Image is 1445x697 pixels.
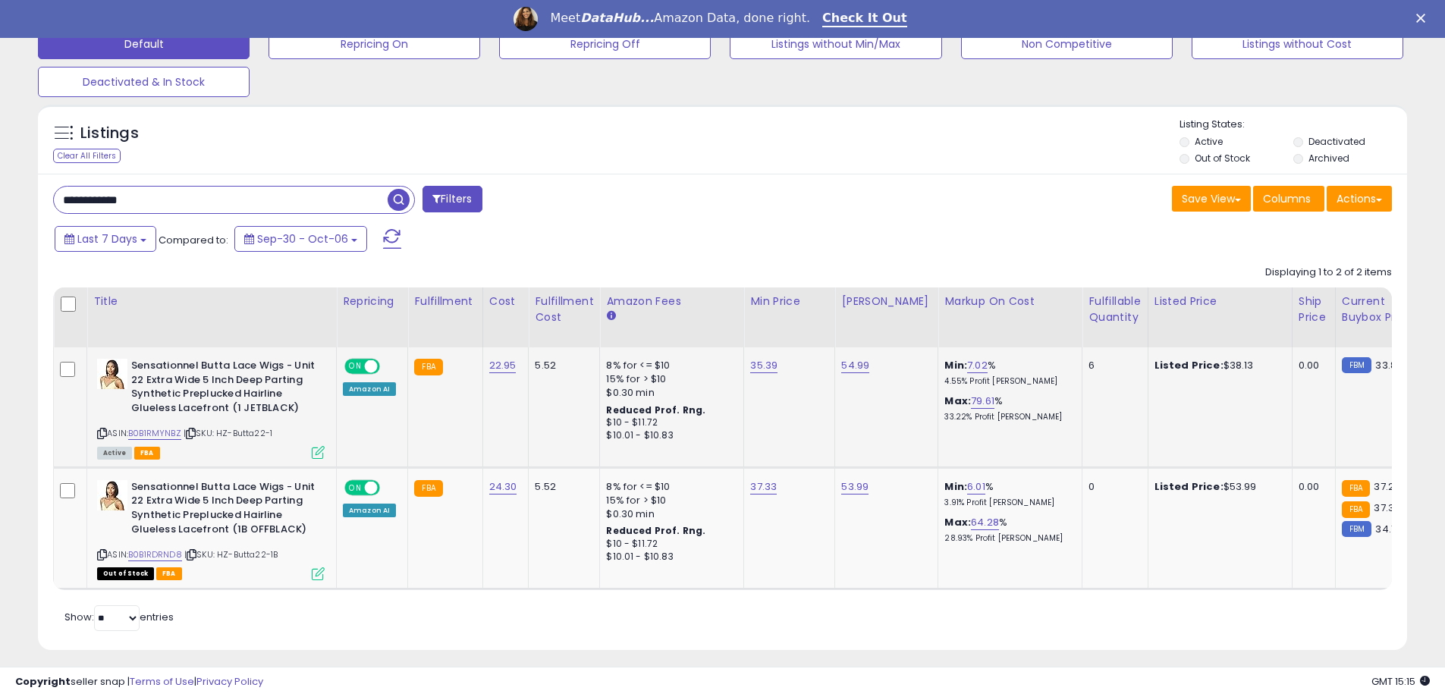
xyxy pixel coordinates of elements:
[1088,359,1136,372] div: 6
[606,372,732,386] div: 15% for > $10
[159,233,228,247] span: Compared to:
[1263,191,1311,206] span: Columns
[606,429,732,442] div: $10.01 - $10.83
[944,515,971,529] b: Max:
[1375,358,1403,372] span: 33.83
[944,359,1070,387] div: %
[841,294,931,309] div: [PERSON_NAME]
[414,359,442,375] small: FBA
[128,548,182,561] a: B0B1RDRND8
[499,29,711,59] button: Repricing Off
[97,480,325,579] div: ASIN:
[343,504,396,517] div: Amazon AI
[606,507,732,521] div: $0.30 min
[234,226,367,252] button: Sep-30 - Oct-06
[1327,186,1392,212] button: Actions
[750,294,828,309] div: Min Price
[750,358,777,373] a: 35.39
[1299,294,1329,325] div: Ship Price
[1088,294,1141,325] div: Fulfillable Quantity
[93,294,330,309] div: Title
[535,294,593,325] div: Fulfillment Cost
[961,29,1173,59] button: Non Competitive
[1195,152,1250,165] label: Out of Stock
[944,498,1070,508] p: 3.91% Profit [PERSON_NAME]
[346,481,365,494] span: ON
[53,149,121,163] div: Clear All Filters
[606,494,732,507] div: 15% for > $10
[97,359,325,457] div: ASIN:
[97,480,127,510] img: 41PJDpkBPTL._SL40_.jpg
[944,394,1070,422] div: %
[606,480,732,494] div: 8% for <= $10
[1375,522,1400,536] span: 34.19
[128,427,181,440] a: B0B1RMYNBZ
[971,515,999,530] a: 64.28
[38,29,250,59] button: Default
[156,567,182,580] span: FBA
[414,294,476,309] div: Fulfillment
[196,674,263,689] a: Privacy Policy
[1299,480,1324,494] div: 0.00
[1342,294,1420,325] div: Current Buybox Price
[1154,359,1280,372] div: $38.13
[944,480,1070,508] div: %
[1342,480,1370,497] small: FBA
[1342,357,1371,373] small: FBM
[514,7,538,31] img: Profile image for Georgie
[15,675,263,689] div: seller snap | |
[1192,29,1403,59] button: Listings without Cost
[489,294,523,309] div: Cost
[841,479,869,494] a: 53.99
[38,67,250,97] button: Deactivated & In Stock
[1154,294,1286,309] div: Listed Price
[97,359,127,389] img: 41PJDpkBPTL._SL40_.jpg
[944,394,971,408] b: Max:
[1180,118,1407,132] p: Listing States:
[134,447,160,460] span: FBA
[1154,480,1280,494] div: $53.99
[131,359,316,419] b: Sensationnel Butta Lace Wigs - Unit 22 Extra Wide 5 Inch Deep Parting Synthetic Preplucked Hairli...
[1342,521,1371,537] small: FBM
[1154,479,1224,494] b: Listed Price:
[967,358,988,373] a: 7.02
[535,359,588,372] div: 5.52
[414,480,442,497] small: FBA
[606,524,705,537] b: Reduced Prof. Rng.
[1416,14,1431,23] div: Close
[257,231,348,246] span: Sep-30 - Oct-06
[944,294,1076,309] div: Markup on Cost
[1374,479,1400,494] span: 37.28
[343,294,401,309] div: Repricing
[378,360,402,373] span: OFF
[64,610,174,624] span: Show: entries
[1308,135,1365,148] label: Deactivated
[184,427,272,439] span: | SKU: HZ-Butta22-1
[1154,358,1224,372] b: Listed Price:
[1374,501,1401,515] span: 37.34
[944,533,1070,544] p: 28.93% Profit [PERSON_NAME]
[131,480,316,540] b: Sensationnel Butta Lace Wigs - Unit 22 Extra Wide 5 Inch Deep Parting Synthetic Preplucked Hairli...
[550,11,810,26] div: Meet Amazon Data, done right.
[967,479,985,494] a: 6.01
[80,123,139,144] h5: Listings
[15,674,71,689] strong: Copyright
[346,360,365,373] span: ON
[944,412,1070,422] p: 33.22% Profit [PERSON_NAME]
[1308,152,1349,165] label: Archived
[343,382,396,396] div: Amazon AI
[750,479,777,494] a: 37.33
[1371,674,1430,689] span: 2025-10-14 15:15 GMT
[77,231,137,246] span: Last 7 Days
[730,29,941,59] button: Listings without Min/Max
[606,551,732,564] div: $10.01 - $10.83
[944,516,1070,544] div: %
[606,386,732,400] div: $0.30 min
[489,358,517,373] a: 22.95
[944,358,967,372] b: Min:
[606,294,737,309] div: Amazon Fees
[97,567,154,580] span: All listings that are currently out of stock and unavailable for purchase on Amazon
[378,481,402,494] span: OFF
[606,359,732,372] div: 8% for <= $10
[1195,135,1223,148] label: Active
